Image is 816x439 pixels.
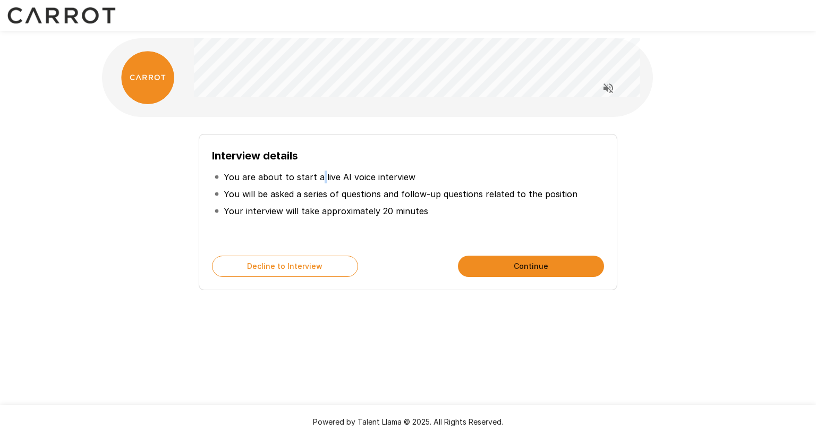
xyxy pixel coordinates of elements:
[224,188,577,200] p: You will be asked a series of questions and follow-up questions related to the position
[212,256,358,277] button: Decline to Interview
[121,51,174,104] img: carrot_logo.png
[224,171,415,183] p: You are about to start a live AI voice interview
[224,205,428,217] p: Your interview will take approximately 20 minutes
[458,256,604,277] button: Continue
[598,78,619,99] button: Read questions aloud
[212,149,298,162] b: Interview details
[13,417,803,427] p: Powered by Talent Llama © 2025. All Rights Reserved.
